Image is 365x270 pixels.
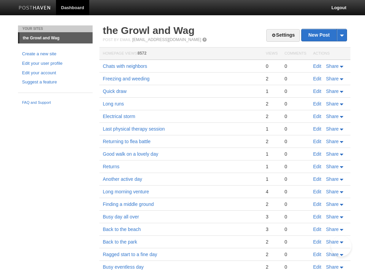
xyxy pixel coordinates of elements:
[326,214,339,219] span: Share
[266,138,277,144] div: 2
[313,89,321,94] a: Edit
[302,29,347,41] a: New Post
[103,227,141,232] a: Back to the beach
[313,126,321,132] a: Edit
[313,151,321,157] a: Edit
[313,264,321,270] a: Edit
[266,201,277,207] div: 2
[285,264,306,270] div: 0
[313,201,321,207] a: Edit
[262,47,281,60] th: Views
[18,25,93,32] li: Your Sites
[326,76,339,81] span: Share
[103,214,139,219] a: Busy day all over
[310,47,350,60] th: Actions
[285,201,306,207] div: 0
[313,214,321,219] a: Edit
[326,126,339,132] span: Share
[103,114,135,119] a: Electrical storm
[313,164,321,169] a: Edit
[266,264,277,270] div: 2
[266,126,277,132] div: 1
[285,113,306,119] div: 0
[285,189,306,195] div: 0
[266,226,277,232] div: 3
[266,113,277,119] div: 2
[326,176,339,182] span: Share
[285,138,306,144] div: 0
[285,239,306,245] div: 0
[326,101,339,107] span: Share
[326,89,339,94] span: Share
[313,63,321,69] a: Edit
[137,51,147,56] span: 8572
[266,163,277,170] div: 1
[22,51,89,58] a: Create a new site
[285,151,306,157] div: 0
[99,47,262,60] th: Homepage Views
[266,214,277,220] div: 3
[266,63,277,69] div: 0
[103,139,151,144] a: Returning to flea battle
[313,114,321,119] a: Edit
[313,101,321,107] a: Edit
[103,264,144,270] a: Busy eventless day
[19,6,51,11] img: Posthaven-bar
[132,37,201,42] a: [EMAIL_ADDRESS][DOMAIN_NAME]
[103,38,131,42] span: Post by Email
[285,63,306,69] div: 0
[326,139,339,144] span: Share
[103,63,147,69] a: Chats with neighbors
[103,25,195,36] a: the Growl and Wag
[266,251,277,257] div: 2
[266,76,277,82] div: 2
[266,101,277,107] div: 2
[285,214,306,220] div: 0
[326,164,339,169] span: Share
[326,114,339,119] span: Share
[326,264,339,270] span: Share
[266,151,277,157] div: 1
[266,88,277,94] div: 1
[103,164,119,169] a: Returns
[313,76,321,81] a: Edit
[103,252,157,257] a: Ragged start to a fine day
[326,151,339,157] span: Share
[103,201,154,207] a: Finding a middle ground
[285,101,306,107] div: 0
[326,63,339,69] span: Share
[326,189,339,194] span: Share
[313,189,321,194] a: Edit
[103,239,137,245] a: Back to the park
[326,252,339,257] span: Share
[103,101,124,107] a: Long runs
[266,239,277,245] div: 2
[285,176,306,182] div: 0
[285,251,306,257] div: 0
[22,100,89,106] a: FAQ and Support
[103,151,158,157] a: Good walk on a lovely day
[313,139,321,144] a: Edit
[313,176,321,182] a: Edit
[313,239,321,245] a: Edit
[103,89,127,94] a: Quick draw
[103,189,149,194] a: Long morning venture
[281,47,310,60] th: Comments
[285,88,306,94] div: 0
[331,236,351,256] iframe: Help Scout Beacon - Open
[266,176,277,182] div: 1
[326,227,339,232] span: Share
[326,201,339,207] span: Share
[19,33,93,43] a: the Growl and Wag
[22,60,89,67] a: Edit your user profile
[103,76,150,81] a: Freezing and weeding
[266,189,277,195] div: 4
[103,126,165,132] a: Last physical therapy session
[22,79,89,86] a: Suggest a feature
[285,226,306,232] div: 0
[285,126,306,132] div: 0
[285,163,306,170] div: 0
[313,227,321,232] a: Edit
[103,176,142,182] a: Another active day
[266,29,300,42] a: Settings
